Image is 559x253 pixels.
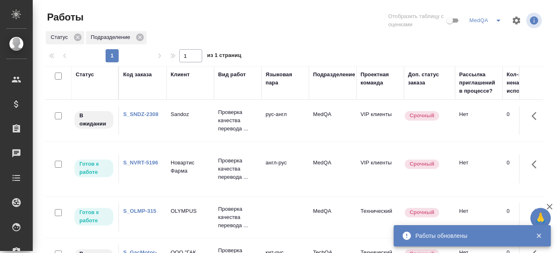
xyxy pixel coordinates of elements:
[309,155,356,183] td: MedQA
[51,33,71,41] p: Статус
[171,159,210,175] p: Новартис Фарма
[79,208,108,225] p: Готов к работе
[410,208,434,217] p: Срочный
[459,71,498,95] div: Рассылка приглашений в процессе?
[123,111,158,117] a: S_SNDZ-2308
[410,160,434,168] p: Срочный
[46,31,84,44] div: Статус
[218,108,257,133] p: Проверка качества перевода ...
[356,203,404,232] td: Технический
[530,232,547,239] button: Закрыть
[527,106,546,126] button: Здесь прячутся важные кнопки
[218,157,257,181] p: Проверка качества перевода ...
[534,210,548,227] span: 🙏
[74,207,114,226] div: Исполнитель может приступить к работе
[218,205,257,230] p: Проверка качества перевода ...
[218,71,246,79] div: Вид работ
[415,232,523,240] div: Работы обновлены
[74,110,114,130] div: Исполнитель назначен, приступать к работе пока рано
[79,112,108,128] p: В ожидании
[530,208,551,228] button: 🙏
[123,160,158,166] a: S_NVRT-5196
[361,71,400,87] div: Проектная команда
[266,71,305,87] div: Языковая пара
[76,71,94,79] div: Статус
[207,50,241,62] span: из 1 страниц
[527,155,546,174] button: Здесь прячутся важные кнопки
[91,33,133,41] p: Подразделение
[388,12,445,29] span: Отобразить таблицу с оценками
[356,106,404,135] td: VIP клиенты
[79,160,108,176] p: Готов к работе
[123,71,152,79] div: Код заказа
[261,155,309,183] td: англ-рус
[309,203,356,232] td: MedQA
[455,155,503,183] td: Нет
[467,14,507,27] div: split button
[171,207,210,215] p: OLYMPUS
[123,208,156,214] a: S_OLMP-315
[410,112,434,120] p: Срочный
[408,71,451,87] div: Доп. статус заказа
[171,110,210,119] p: Sandoz
[313,71,355,79] div: Подразделение
[261,106,309,135] td: рус-англ
[527,203,546,223] button: Здесь прячутся важные кнопки
[171,71,189,79] div: Клиент
[309,106,356,135] td: MedQA
[356,155,404,183] td: VIP клиенты
[74,159,114,178] div: Исполнитель может приступить к работе
[507,11,526,30] span: Настроить таблицу
[507,71,556,95] div: Кол-во неназначенных исполнителей
[526,13,543,28] span: Посмотреть информацию
[455,106,503,135] td: Нет
[86,31,147,44] div: Подразделение
[45,11,83,24] span: Работы
[455,203,503,232] td: Нет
